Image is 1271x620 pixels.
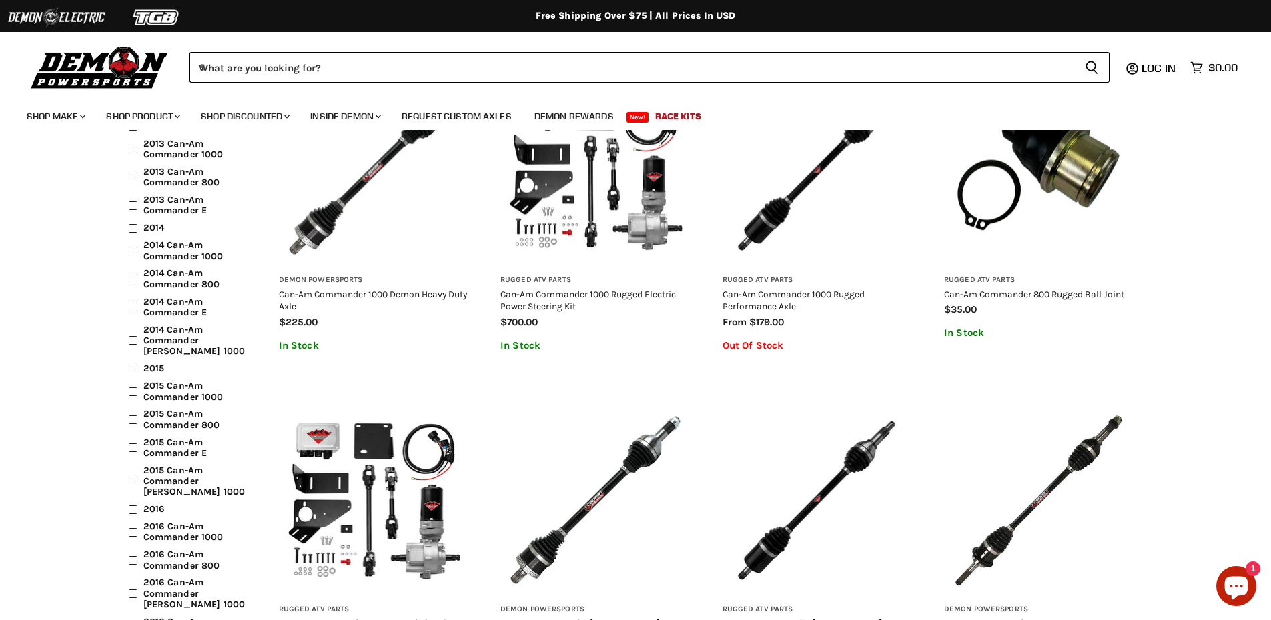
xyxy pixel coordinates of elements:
a: 2014 [127,221,252,236]
img: IMAGE [723,77,911,266]
a: Demon Rewards [524,103,624,130]
span: 2013 Can-Am Commander 1000 [143,139,250,160]
img: IMAGE [500,406,689,595]
inbox-online-store-chat: Shopify online store chat [1212,566,1260,609]
span: from [723,316,747,328]
span: Demon Powersports [944,605,1133,615]
span: New! [626,112,649,123]
form: Product [189,52,1110,83]
a: 2013 Can-Am Commander 1000 [127,137,252,162]
span: 2014 Can-Am Commander 1000 [143,240,250,261]
img: TGB Logo 2 [107,5,207,30]
span: 2016 [143,504,165,515]
a: Shop Discounted [191,103,298,130]
a: 2015 Can-Am Commander 1000 [127,379,252,404]
a: $0.00 [1184,58,1244,77]
a: Race Kits [645,103,711,130]
span: 2014 Can-Am Commander [PERSON_NAME] 1000 [143,325,250,357]
span: 2016 Can-Am Commander 1000 [143,521,250,543]
span: 2014 Can-Am Commander E [143,297,250,318]
a: Can-Am Commander 1000 Demon Heavy Duty Axle [279,289,467,311]
span: $179.00 [749,316,784,328]
span: 2015 Can-Am Commander 800 [143,409,250,430]
span: 2016 Can-Am Commander [PERSON_NAME] 1000 [143,577,250,610]
a: Can-Am Commander 800 Rugged Ball Joint [944,289,1124,299]
button: Search [1074,52,1110,83]
p: Out Of Stock [723,340,911,351]
span: Rugged ATV Parts [944,275,1133,285]
a: 2015 Can-Am Commander [PERSON_NAME] 1000 [127,463,252,500]
span: 2013 Can-Am Commander E [143,195,250,216]
span: 2014 [143,223,165,233]
a: 2015 Can-Am Commander 800 [127,407,252,432]
a: 2016 Can-Am Commander 800 [127,547,252,573]
span: 2015 [143,363,165,374]
a: 2014 Can-Am Commander [PERSON_NAME] 1000 [127,323,252,359]
a: 2015 [127,361,252,377]
span: $225.00 [279,316,318,328]
p: In Stock [500,340,689,351]
a: 2014 Can-Am Commander 1000 [127,238,252,263]
a: 2013 Can-Am Commander 800 [127,165,252,190]
a: 2016 [127,502,252,517]
a: Inside Demon [300,103,389,130]
p: In Stock [944,327,1133,339]
p: In Stock [279,340,468,351]
a: 2013 Can-Am Commander E [127,193,252,218]
span: Rugged ATV Parts [500,275,689,285]
a: Request Custom Axles [392,103,522,130]
span: Log in [1142,61,1176,75]
a: Shop Make [17,103,93,130]
a: Can-Am Commander 1000 Rugged Performance Axle [723,289,865,311]
img: IMAGE [944,406,1133,595]
span: 2016 Can-Am Commander 800 [143,549,250,571]
ul: Main menu [17,97,1234,130]
input: When autocomplete results are available use up and down arrows to review and enter to select [189,52,1074,83]
span: Rugged ATV Parts [279,605,468,615]
span: Rugged ATV Parts [723,275,911,285]
span: Rugged ATV Parts [723,605,911,615]
a: 2014 Can-Am Commander E [127,295,252,320]
a: 2016 Can-Am Commander 1000 [127,519,252,545]
span: 2015 Can-Am Commander [PERSON_NAME] 1000 [143,465,250,498]
span: 2015 Can-Am Commander 1000 [143,381,250,402]
div: Free Shipping Over $75 | All Prices In USD [102,10,1170,22]
a: 2014 Can-Am Commander 800 [127,266,252,291]
span: Demon Powersports [279,275,468,285]
span: 2014 Can-Am Commander 800 [143,268,250,289]
img: IMAGE [279,406,468,595]
img: IMAGE [279,77,468,266]
a: 2016 Can-Am Commander [PERSON_NAME] 1000 [127,575,252,612]
img: Demon Electric Logo 2 [7,5,107,30]
span: $700.00 [500,316,538,328]
span: 2015 Can-Am Commander E [143,437,250,459]
span: 2013 Can-Am Commander 800 [143,167,250,188]
a: 2015 Can-Am Commander E [127,435,252,461]
span: $35.00 [944,303,977,315]
a: Can-Am Commander 1000 Rugged Electric Power Steering Kit [500,289,676,311]
span: Demon Powersports [500,605,689,615]
a: Log in [1136,62,1184,74]
span: $0.00 [1208,61,1238,74]
a: Shop Product [96,103,188,130]
img: IMAGE [723,406,911,595]
img: Demon Powersports [27,43,173,91]
img: IMAGE [500,77,689,266]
